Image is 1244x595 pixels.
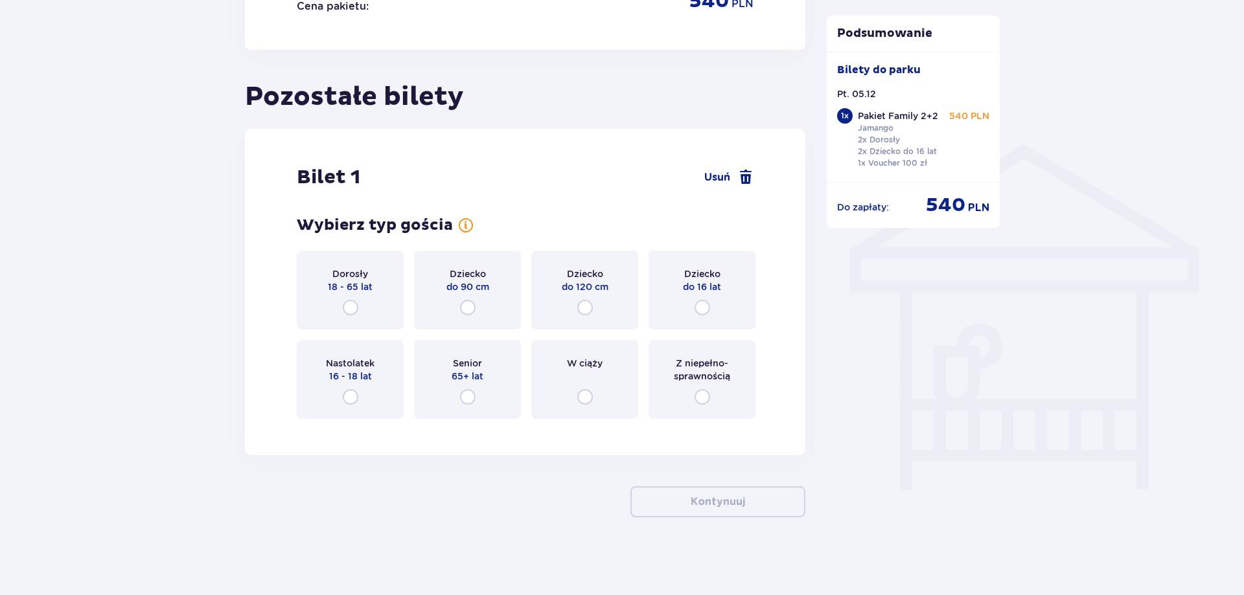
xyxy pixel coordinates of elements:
span: Z niepełno­sprawnością [660,357,744,383]
span: Dorosły [332,267,368,280]
span: 16 - 18 lat [329,370,372,383]
p: Kontynuuj [691,495,745,509]
h4: Wybierz typ gościa [297,216,453,235]
span: W ciąży [567,357,603,370]
span: do 90 cm [446,280,489,293]
span: Dziecko [684,267,720,280]
span: Dziecko [450,267,486,280]
span: Dziecko [567,267,603,280]
p: Pakiet Family 2+2 [858,109,938,122]
span: Nastolatek [326,357,374,370]
p: Podsumowanie [827,26,1000,41]
button: Kontynuuj [630,486,805,517]
h2: Pozostałe bilety [245,65,805,113]
p: Jamango [858,122,893,134]
span: 65+ lat [452,370,483,383]
span: Senior [453,357,482,370]
span: do 120 cm [562,280,608,293]
p: Bilety do parku [837,63,921,77]
h3: Bilet 1 [297,165,360,190]
p: Do zapłaty : [837,201,889,214]
span: PLN [968,201,989,215]
span: do 16 lat [683,280,721,293]
p: Pt. 05.12 [837,87,876,100]
span: 540 [926,193,965,218]
span: 18 - 65 lat [328,280,373,293]
p: 540 PLN [949,109,989,122]
span: Usuń [704,170,730,185]
div: 1 x [837,108,853,124]
a: Usuń [704,170,754,185]
p: 2x Dorosły 2x Dziecko do 16 lat 1x Voucher 100 zł [858,134,937,169]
